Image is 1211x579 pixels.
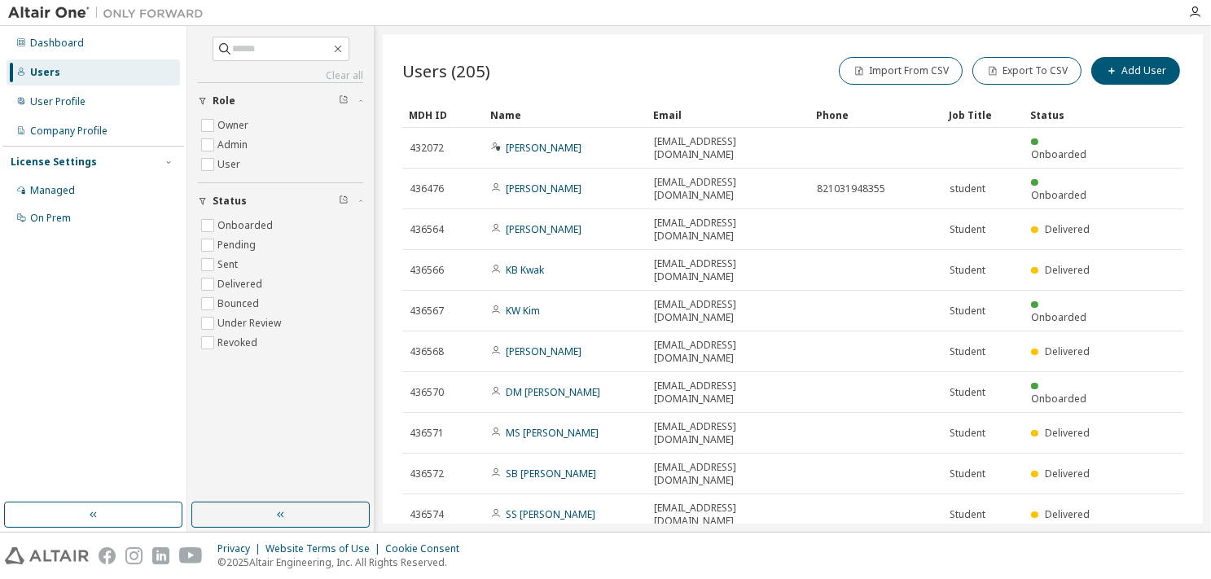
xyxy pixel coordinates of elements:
div: On Prem [30,212,71,225]
span: Student [950,508,985,521]
label: Bounced [217,294,262,314]
span: Delivered [1045,263,1090,277]
span: 436571 [410,427,444,440]
div: Website Terms of Use [265,542,385,555]
span: Student [950,386,985,399]
label: Delivered [217,274,265,294]
span: 436574 [410,508,444,521]
div: User Profile [30,95,86,108]
label: Admin [217,135,251,155]
div: Status [1030,102,1099,128]
label: Onboarded [217,216,276,235]
span: 436568 [410,345,444,358]
img: instagram.svg [125,547,143,564]
span: Delivered [1045,222,1090,236]
button: Export To CSV [972,57,1082,85]
button: Status [198,183,363,219]
label: User [217,155,244,174]
a: MS [PERSON_NAME] [506,426,599,440]
a: Clear all [198,69,363,82]
a: SB [PERSON_NAME] [506,467,596,480]
span: Student [950,223,985,236]
div: License Settings [11,156,97,169]
span: 436564 [410,223,444,236]
span: Clear filter [339,195,349,208]
span: [EMAIL_ADDRESS][DOMAIN_NAME] [654,420,802,446]
span: Delivered [1045,344,1090,358]
a: [PERSON_NAME] [506,222,581,236]
span: 436476 [410,182,444,195]
div: Phone [816,102,936,128]
span: Clear filter [339,94,349,107]
span: 436572 [410,467,444,480]
button: Role [198,83,363,119]
span: [EMAIL_ADDRESS][DOMAIN_NAME] [654,339,802,365]
span: Users (205) [402,59,490,82]
span: [EMAIL_ADDRESS][DOMAIN_NAME] [654,135,802,161]
span: 436566 [410,264,444,277]
label: Pending [217,235,259,255]
img: altair_logo.svg [5,547,89,564]
div: Dashboard [30,37,84,50]
a: KW Kim [506,304,540,318]
span: [EMAIL_ADDRESS][DOMAIN_NAME] [654,461,802,487]
span: Onboarded [1031,188,1086,202]
a: [PERSON_NAME] [506,182,581,195]
label: Revoked [217,333,261,353]
label: Under Review [217,314,284,333]
p: © 2025 Altair Engineering, Inc. All Rights Reserved. [217,555,469,569]
span: 821031948355 [817,182,885,195]
div: Users [30,66,60,79]
span: Onboarded [1031,392,1086,406]
div: MDH ID [409,102,477,128]
div: Privacy [217,542,265,555]
span: Student [950,264,985,277]
span: Status [213,195,247,208]
div: Company Profile [30,125,107,138]
span: Onboarded [1031,147,1086,161]
span: 436567 [410,305,444,318]
span: Student [950,467,985,480]
span: Student [950,305,985,318]
div: Email [653,102,803,128]
span: Student [950,345,985,358]
img: facebook.svg [99,547,116,564]
span: Delivered [1045,507,1090,521]
img: linkedin.svg [152,547,169,564]
label: Owner [217,116,252,135]
span: Role [213,94,235,107]
span: Delivered [1045,426,1090,440]
a: DM [PERSON_NAME] [506,385,600,399]
a: SS [PERSON_NAME] [506,507,595,521]
span: [EMAIL_ADDRESS][DOMAIN_NAME] [654,379,802,406]
a: [PERSON_NAME] [506,141,581,155]
span: [EMAIL_ADDRESS][DOMAIN_NAME] [654,502,802,528]
button: Import From CSV [839,57,963,85]
div: Name [490,102,640,128]
span: Onboarded [1031,310,1086,324]
div: Cookie Consent [385,542,469,555]
img: youtube.svg [179,547,203,564]
a: [PERSON_NAME] [506,344,581,358]
span: Delivered [1045,467,1090,480]
a: KB Kwak [506,263,544,277]
span: 436570 [410,386,444,399]
button: Add User [1091,57,1180,85]
label: Sent [217,255,241,274]
span: Student [950,427,985,440]
span: student [950,182,985,195]
span: [EMAIL_ADDRESS][DOMAIN_NAME] [654,298,802,324]
span: [EMAIL_ADDRESS][DOMAIN_NAME] [654,257,802,283]
span: [EMAIL_ADDRESS][DOMAIN_NAME] [654,176,802,202]
span: 432072 [410,142,444,155]
span: [EMAIL_ADDRESS][DOMAIN_NAME] [654,217,802,243]
img: Altair One [8,5,212,21]
div: Managed [30,184,75,197]
div: Job Title [949,102,1017,128]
